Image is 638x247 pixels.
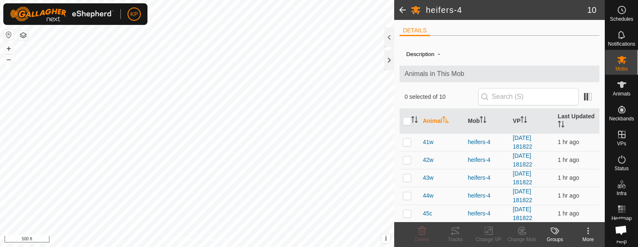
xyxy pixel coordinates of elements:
[464,109,509,134] th: Mob
[572,236,605,243] div: More
[4,54,14,64] button: –
[423,191,434,200] span: 44w
[610,17,633,22] span: Schedules
[609,116,634,121] span: Neckbands
[613,91,631,96] span: Animals
[616,66,628,71] span: Mobs
[468,209,506,218] div: heifers-4
[587,4,596,16] span: 10
[10,7,114,22] img: Gallagher Logo
[415,237,429,242] span: Delete
[423,138,434,147] span: 41w
[468,156,506,164] div: heifers-4
[426,5,587,15] h2: heifers-4
[520,117,527,124] p-sorticon: Activate to sort
[130,10,138,19] span: KP
[558,122,564,129] p-sorticon: Activate to sort
[611,216,632,221] span: Heatmap
[411,117,418,124] p-sorticon: Activate to sort
[505,236,538,243] div: Change Mob
[617,141,626,146] span: VPs
[439,236,472,243] div: Tracks
[558,139,579,145] span: 2 Sept 2025, 6:57 pm
[555,109,599,134] th: Last Updated
[510,109,555,134] th: VP
[558,192,579,199] span: 2 Sept 2025, 6:55 pm
[434,47,443,61] span: -
[558,210,579,217] span: 2 Sept 2025, 6:55 pm
[616,239,627,244] span: Help
[205,236,230,244] a: Contact Us
[513,135,532,150] a: [DATE] 181822
[405,93,478,101] span: 0 selected of 10
[423,156,434,164] span: 42w
[164,236,196,244] a: Privacy Policy
[538,236,572,243] div: Groups
[4,30,14,40] button: Reset Map
[478,88,579,105] input: Search (S)
[616,191,626,196] span: Infra
[400,26,430,36] li: DETAILS
[468,191,506,200] div: heifers-4
[610,219,632,241] a: Open chat
[513,206,532,221] a: [DATE] 181822
[442,117,449,124] p-sorticon: Activate to sort
[423,174,434,182] span: 43w
[381,234,390,243] button: i
[406,51,434,57] label: Description
[614,166,628,171] span: Status
[472,236,505,243] div: Change VP
[405,69,594,79] span: Animals in This Mob
[558,157,579,163] span: 2 Sept 2025, 6:56 pm
[558,174,579,181] span: 2 Sept 2025, 6:54 pm
[18,30,28,40] button: Map Layers
[385,235,387,242] span: i
[608,42,635,46] span: Notifications
[513,152,532,168] a: [DATE] 181822
[420,109,464,134] th: Animal
[468,174,506,182] div: heifers-4
[423,209,432,218] span: 45c
[513,170,532,186] a: [DATE] 181822
[480,117,486,124] p-sorticon: Activate to sort
[4,44,14,54] button: +
[468,138,506,147] div: heifers-4
[513,188,532,203] a: [DATE] 181822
